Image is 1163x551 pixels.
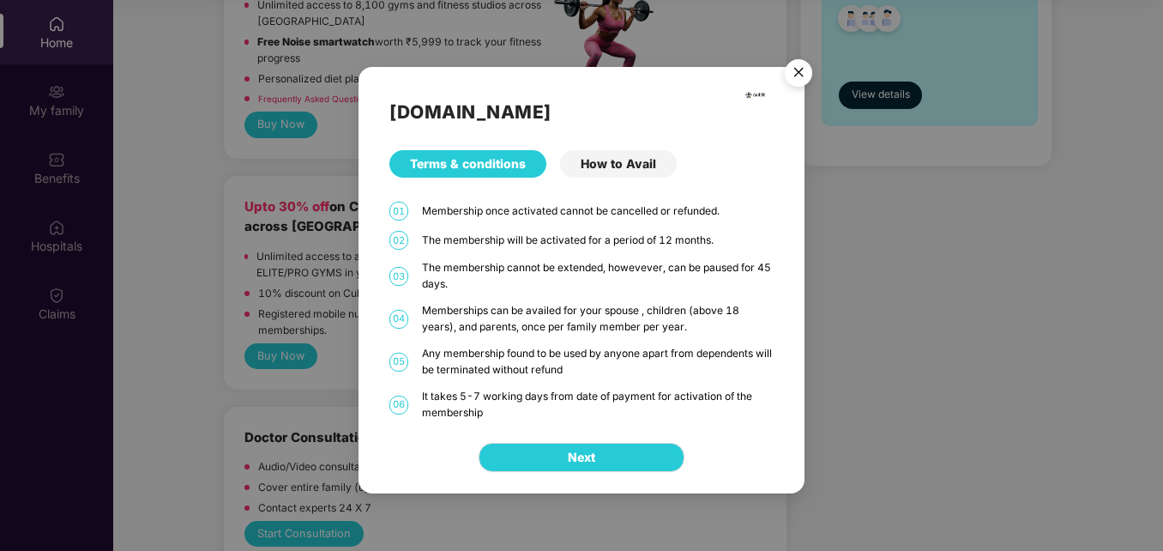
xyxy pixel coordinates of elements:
[389,267,408,286] span: 03
[389,395,408,414] span: 06
[422,389,774,421] div: It takes 5-7 working days from date of payment for activation of the membership
[422,303,774,336] div: Memberships can be availed for your spouse , children (above 18 years), and parents, once per fam...
[422,346,774,378] div: Any membership found to be used by anyone apart from dependents will be terminated without refund
[389,98,774,126] h2: [DOMAIN_NAME]
[389,310,408,329] span: 04
[560,150,677,178] div: How to Avail
[774,51,823,99] img: svg+xml;base64,PHN2ZyB4bWxucz0iaHR0cDovL3d3dy53My5vcmcvMjAwMC9zdmciIHdpZHRoPSI1NiIgaGVpZ2h0PSI1Ni...
[422,203,774,219] div: Membership once activated cannot be cancelled or refunded.
[389,353,408,372] span: 05
[744,84,766,106] img: cult.png
[389,150,546,178] div: Terms & conditions
[422,260,774,293] div: The membership cannot be extended, howevever, can be paused for 45 days.
[389,231,408,250] span: 02
[422,232,774,248] div: The membership will be activated for a period of 12 months.
[389,202,408,221] span: 01
[479,442,684,471] button: Next
[568,447,595,466] span: Next
[774,51,821,97] button: Close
